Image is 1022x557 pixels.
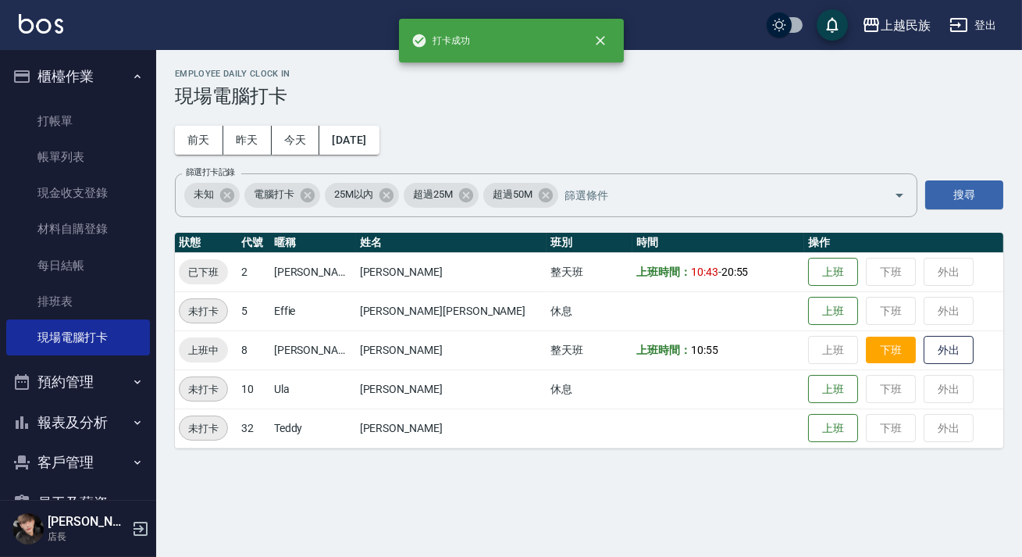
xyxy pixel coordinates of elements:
span: 25M以內 [325,187,383,202]
button: 預約管理 [6,362,150,402]
a: 打帳單 [6,103,150,139]
button: 下班 [866,337,916,364]
td: [PERSON_NAME] [356,370,547,409]
span: 10:43 [691,266,718,278]
td: 2 [237,252,270,291]
div: 超過50M [483,183,558,208]
td: Effie [270,291,356,330]
button: 上班 [808,258,858,287]
th: 代號 [237,233,270,253]
span: 上班中 [179,342,228,359]
td: Teddy [270,409,356,448]
span: 未打卡 [180,303,227,320]
span: 超過50M [483,187,542,202]
p: 店長 [48,530,127,544]
th: 狀態 [175,233,237,253]
label: 篩選打卡記錄 [186,166,235,178]
td: 32 [237,409,270,448]
div: 上越民族 [881,16,931,35]
button: 今天 [272,126,320,155]
a: 帳單列表 [6,139,150,175]
a: 現金收支登錄 [6,175,150,211]
div: 電腦打卡 [244,183,320,208]
td: [PERSON_NAME][PERSON_NAME] [356,291,547,330]
a: 現場電腦打卡 [6,320,150,355]
th: 暱稱 [270,233,356,253]
button: 上班 [808,297,858,326]
button: 搜尋 [925,180,1003,209]
span: 20:55 [721,266,749,278]
button: 登出 [943,11,1003,40]
td: 休息 [547,291,632,330]
td: 10 [237,370,270,409]
button: [DATE] [319,126,379,155]
span: 打卡成功 [411,33,471,48]
td: 整天班 [547,252,632,291]
td: 5 [237,291,270,330]
h3: 現場電腦打卡 [175,85,1003,107]
td: [PERSON_NAME] [356,252,547,291]
a: 每日結帳 [6,248,150,284]
span: 電腦打卡 [244,187,304,202]
button: 櫃檯作業 [6,56,150,97]
div: 超過25M [404,183,479,208]
div: 25M以內 [325,183,400,208]
span: 超過25M [404,187,462,202]
td: Ula [270,370,356,409]
span: 未打卡 [180,381,227,398]
th: 時間 [632,233,804,253]
b: 上班時間： [636,266,691,278]
span: 未知 [184,187,223,202]
h5: [PERSON_NAME] [48,514,127,530]
a: 排班表 [6,284,150,320]
button: 上越民族 [856,9,937,41]
h2: Employee Daily Clock In [175,69,1003,79]
td: [PERSON_NAME] [270,252,356,291]
td: - [632,252,804,291]
button: 上班 [808,375,858,404]
td: 休息 [547,370,632,409]
span: 未打卡 [180,420,227,437]
input: 篩選條件 [561,181,867,209]
span: 10:55 [691,344,718,356]
button: 客戶管理 [6,442,150,483]
button: Open [887,183,912,208]
span: 已下班 [179,264,228,280]
th: 操作 [804,233,1003,253]
b: 上班時間： [636,344,691,356]
button: close [583,23,618,58]
img: Person [12,513,44,545]
button: 報表及分析 [6,402,150,443]
td: 8 [237,330,270,370]
td: 整天班 [547,330,632,370]
th: 班別 [547,233,632,253]
th: 姓名 [356,233,547,253]
a: 材料自購登錄 [6,211,150,247]
td: [PERSON_NAME] [356,409,547,448]
button: 上班 [808,414,858,443]
div: 未知 [184,183,240,208]
button: save [817,9,848,41]
button: 昨天 [223,126,272,155]
img: Logo [19,14,63,34]
button: 外出 [924,336,974,365]
td: [PERSON_NAME] [356,330,547,370]
button: 前天 [175,126,223,155]
button: 員工及薪資 [6,483,150,523]
td: [PERSON_NAME] [270,330,356,370]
